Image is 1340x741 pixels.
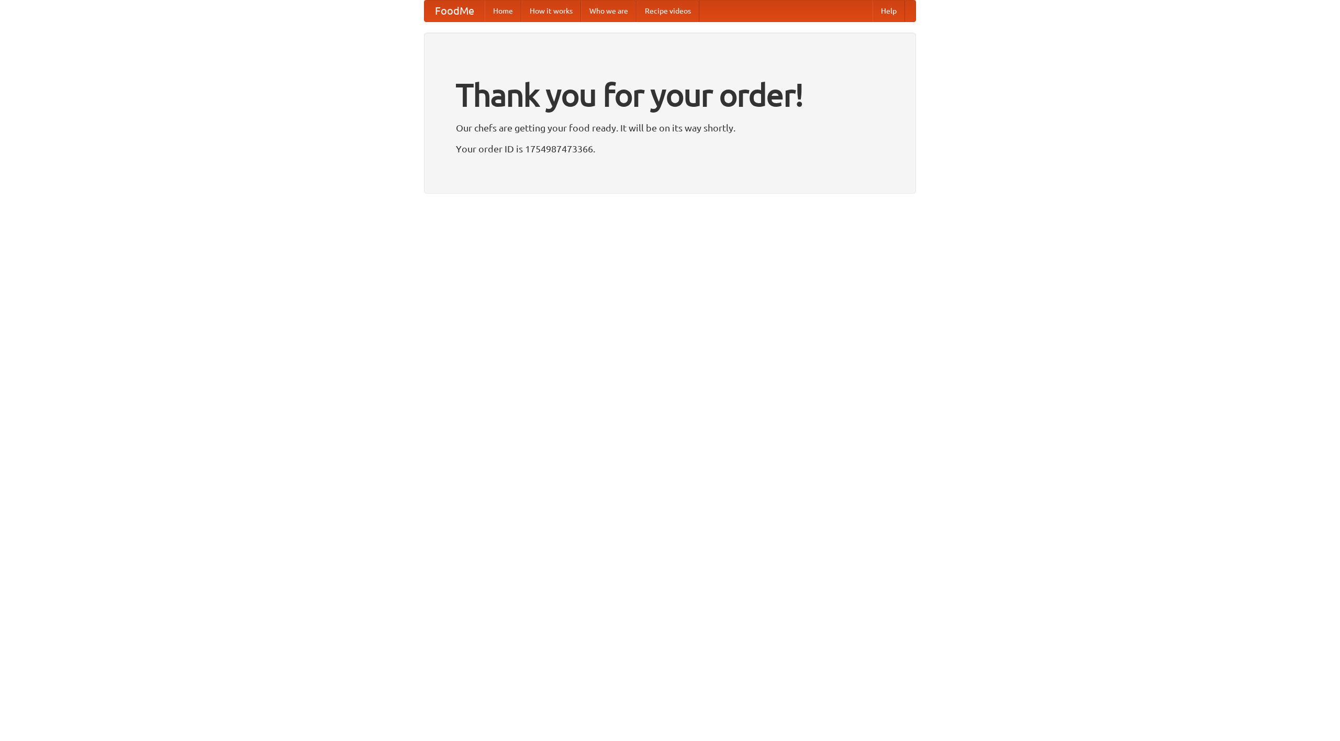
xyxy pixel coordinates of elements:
a: Recipe videos [636,1,699,21]
a: FoodMe [425,1,485,21]
a: Who we are [581,1,636,21]
a: How it works [521,1,581,21]
p: Your order ID is 1754987473366. [456,141,884,157]
a: Help [873,1,905,21]
p: Our chefs are getting your food ready. It will be on its way shortly. [456,120,884,136]
h1: Thank you for your order! [456,70,884,120]
a: Home [485,1,521,21]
